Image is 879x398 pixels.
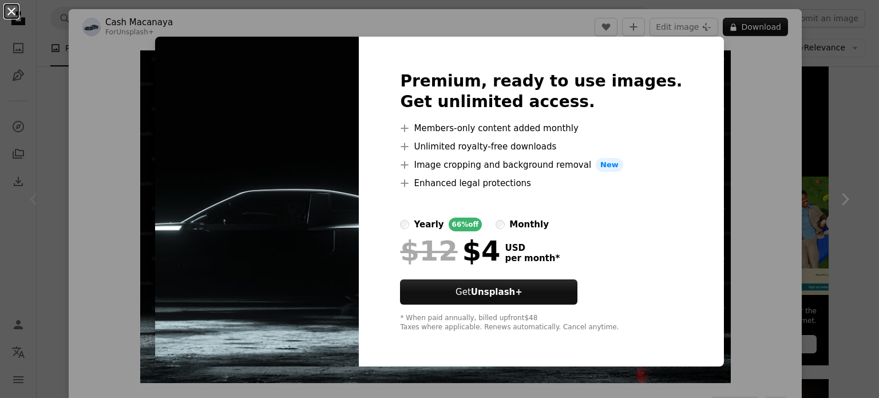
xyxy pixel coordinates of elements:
[509,218,549,231] div: monthly
[496,220,505,229] input: monthly
[400,236,457,266] span: $12
[596,158,623,172] span: New
[400,314,682,332] div: * When paid annually, billed upfront $48 Taxes where applicable. Renews automatically. Cancel any...
[400,279,577,305] button: GetUnsplash+
[155,37,359,367] img: premium_photo-1686730540270-93f2c33351b6
[414,218,444,231] div: yearly
[400,176,682,190] li: Enhanced legal protections
[400,220,409,229] input: yearly66%off
[400,158,682,172] li: Image cropping and background removal
[505,253,560,263] span: per month *
[400,121,682,135] li: Members-only content added monthly
[449,218,482,231] div: 66% off
[400,140,682,153] li: Unlimited royalty-free downloads
[505,243,560,253] span: USD
[400,236,500,266] div: $4
[400,71,682,112] h2: Premium, ready to use images. Get unlimited access.
[471,287,522,297] strong: Unsplash+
